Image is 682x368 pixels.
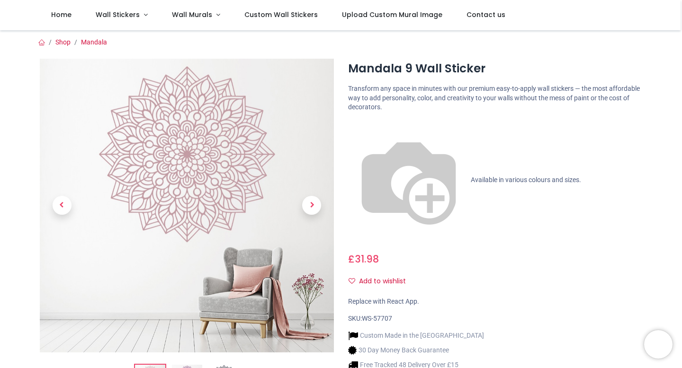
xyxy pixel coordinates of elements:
button: Add to wishlistAdd to wishlist [348,273,414,289]
li: 30 Day Money Back Guarantee [348,345,484,355]
span: Next [302,196,321,215]
a: Shop [55,38,71,46]
span: 31.98 [355,252,379,266]
span: Wall Murals [172,10,212,19]
img: Mandala 9 Wall Sticker [40,59,334,352]
div: Replace with React App. [348,297,642,307]
h1: Mandala 9 Wall Sticker [348,61,642,77]
span: Upload Custom Mural Image [342,10,442,19]
a: Previous [40,103,84,308]
span: WS-57707 [362,315,392,322]
span: Contact us [467,10,505,19]
a: Next [290,103,334,308]
i: Add to wishlist [349,278,355,284]
img: color-wheel.png [348,120,469,241]
span: Available in various colours and sizes. [471,176,581,184]
a: Mandala [81,38,107,46]
p: Transform any space in minutes with our premium easy-to-apply wall stickers — the most affordable... [348,84,642,112]
span: Home [51,10,72,19]
li: Custom Made in the [GEOGRAPHIC_DATA] [348,331,484,341]
span: Previous [53,196,72,215]
span: Custom Wall Stickers [244,10,318,19]
span: Wall Stickers [96,10,140,19]
div: SKU: [348,314,642,324]
iframe: Brevo live chat [644,330,673,359]
span: £ [348,252,379,266]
